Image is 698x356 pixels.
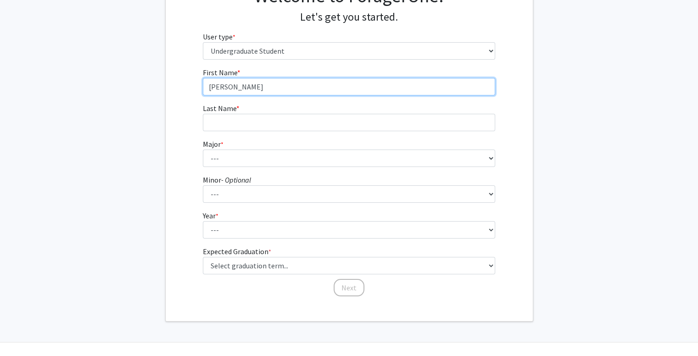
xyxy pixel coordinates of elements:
iframe: Chat [7,315,39,349]
span: Last Name [203,104,236,113]
i: - Optional [221,175,251,184]
h4: Let's get you started. [203,11,495,24]
label: Major [203,139,223,150]
label: Year [203,210,218,221]
label: User type [203,31,235,42]
label: Minor [203,174,251,185]
span: First Name [203,68,237,77]
label: Expected Graduation [203,246,271,257]
button: Next [334,279,364,296]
